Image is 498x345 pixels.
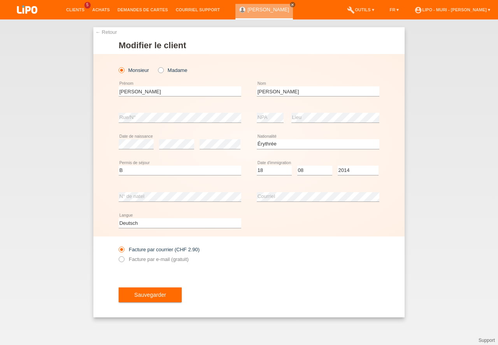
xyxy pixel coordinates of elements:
i: build [347,6,355,14]
label: Facture par e-mail (gratuit) [119,256,189,262]
a: Demandes de cartes [114,7,172,12]
input: Facture par courrier (CHF 2.90) [119,247,124,256]
label: Madame [158,67,187,73]
a: buildOutils ▾ [343,7,378,12]
i: close [291,3,295,7]
a: Support [479,338,495,343]
span: Sauvegarder [134,292,166,298]
input: Facture par e-mail (gratuit) [119,256,124,266]
a: Clients [62,7,88,12]
a: Courriel Support [172,7,224,12]
a: close [290,2,295,7]
a: account_circleLIPO - Muri - [PERSON_NAME] ▾ [410,7,494,12]
input: Madame [158,67,163,72]
i: account_circle [414,6,422,14]
h1: Modifier le client [119,40,379,50]
a: FR ▾ [386,7,403,12]
input: Monsieur [119,67,124,72]
a: LIPO pay [8,16,47,22]
button: Sauvegarder [119,287,182,302]
a: ← Retour [95,29,117,35]
a: [PERSON_NAME] [247,7,289,12]
label: Facture par courrier (CHF 2.90) [119,247,200,252]
span: 5 [84,2,91,9]
label: Monsieur [119,67,149,73]
a: Achats [88,7,114,12]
